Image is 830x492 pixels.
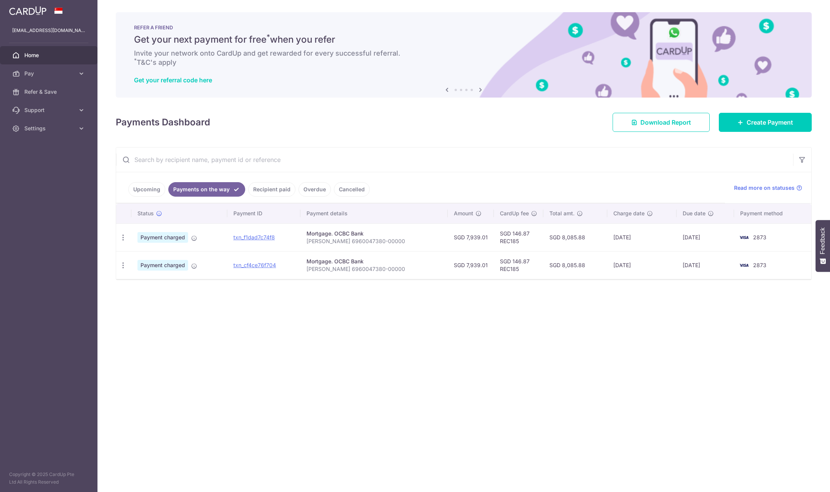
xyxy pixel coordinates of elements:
[306,237,442,245] p: [PERSON_NAME] 6960047380-00000
[640,118,691,127] span: Download Report
[24,88,75,96] span: Refer & Save
[137,260,188,271] span: Payment charged
[613,210,645,217] span: Charge date
[448,223,494,251] td: SGD 7,939.01
[494,223,543,251] td: SGD 146.87 REC185
[116,147,793,172] input: Search by recipient name, payment id or reference
[543,251,607,279] td: SGD 8,085.88
[747,118,793,127] span: Create Payment
[306,230,442,237] div: Mortgage. OCBC Bank
[448,251,494,279] td: SGD 7,939.01
[168,182,245,197] a: Payments on the way
[494,251,543,279] td: SGD 146.87 REC185
[134,76,212,84] a: Get your referral code here
[116,12,812,98] img: RAF banner
[734,184,802,192] a: Read more on statuses
[607,223,676,251] td: [DATE]
[683,210,705,217] span: Due date
[677,251,734,279] td: [DATE]
[300,204,448,223] th: Payment details
[306,265,442,273] p: [PERSON_NAME] 6960047380-00000
[454,210,473,217] span: Amount
[783,469,822,488] iframe: 打开一个小组件，您可以在其中找到更多信息
[734,184,795,192] span: Read more on statuses
[549,210,575,217] span: Total amt.
[134,34,793,46] h5: Get your next payment for free when you refer
[248,182,295,197] a: Recipient paid
[613,113,710,132] a: Download Report
[233,262,276,268] a: txn_cf4ce76f704
[298,182,331,197] a: Overdue
[134,49,793,67] h6: Invite your network onto CardUp and get rewarded for every successful referral. T&C's apply
[128,182,165,197] a: Upcoming
[12,27,85,34] p: [EMAIL_ADDRESS][DOMAIN_NAME]
[137,210,154,217] span: Status
[24,106,75,114] span: Support
[233,234,275,240] a: txn_f1dad7c74f8
[753,262,766,268] span: 2873
[736,261,752,270] img: Bank Card
[736,233,752,242] img: Bank Card
[607,251,676,279] td: [DATE]
[24,125,75,132] span: Settings
[9,6,46,15] img: CardUp
[306,258,442,265] div: Mortgage. OCBC Bank
[134,24,793,30] p: REFER A FRIEND
[734,204,811,223] th: Payment method
[24,70,75,77] span: Pay
[816,220,830,272] button: Feedback - Show survey
[500,210,529,217] span: CardUp fee
[227,204,300,223] th: Payment ID
[24,51,75,59] span: Home
[719,113,812,132] a: Create Payment
[116,115,210,129] h4: Payments Dashboard
[543,223,607,251] td: SGD 8,085.88
[137,232,188,243] span: Payment charged
[753,234,766,240] span: 2873
[334,182,370,197] a: Cancelled
[819,228,826,254] span: Feedback
[677,223,734,251] td: [DATE]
